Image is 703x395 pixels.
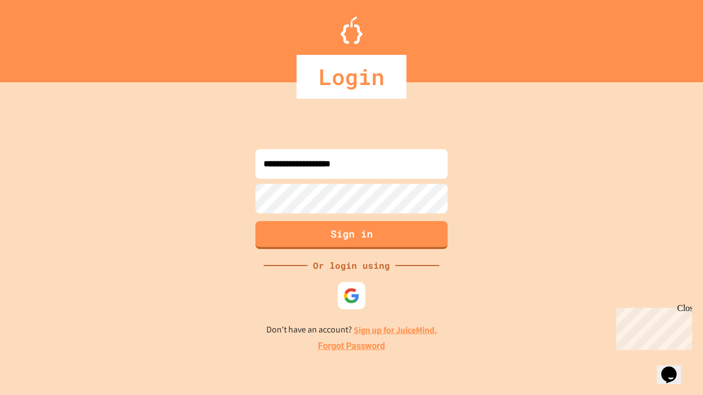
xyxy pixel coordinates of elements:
div: Or login using [308,259,395,272]
iframe: chat widget [612,303,692,350]
div: Login [297,55,406,99]
button: Sign in [255,221,448,249]
div: Chat with us now!Close [4,4,76,70]
a: Forgot Password [318,340,385,353]
p: Don't have an account? [266,323,437,337]
iframe: chat widget [657,351,692,384]
img: google-icon.svg [343,287,360,304]
img: Logo.svg [341,16,362,44]
a: Sign up for JuiceMind. [354,324,437,336]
